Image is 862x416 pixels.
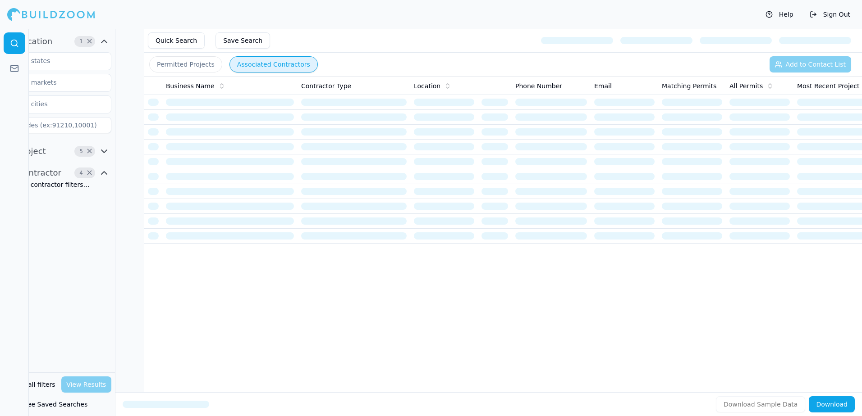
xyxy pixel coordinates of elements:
button: See Saved Searches [4,396,111,412]
button: Clear all filters [7,376,58,393]
button: Project5Clear Project filters [4,144,111,158]
span: Business Name [166,81,215,90]
span: 5 [77,147,86,156]
span: Email [594,81,612,90]
span: 1 [77,37,86,46]
span: Clear Contractor filters [86,171,93,175]
span: Clear Location filters [86,39,93,44]
span: Clear Project filters [86,149,93,154]
span: Most Recent Project [797,81,860,90]
button: Permitted Projects [149,56,222,72]
button: Sign Out [805,7,855,22]
input: Select states [4,53,100,69]
span: Contractor Type [301,81,351,90]
button: Download [809,396,855,412]
input: Select cities [4,96,100,112]
span: Contractor [18,167,61,179]
button: Associated Contractors [229,56,318,72]
button: Quick Search [148,32,205,49]
span: Matching Permits [662,81,716,90]
input: Select markets [4,74,100,90]
span: Location [18,35,52,48]
span: 4 [77,168,86,177]
span: Phone Number [515,81,562,90]
span: Project [18,145,46,158]
button: Help [761,7,798,22]
button: Location1Clear Location filters [4,34,111,49]
span: All Permits [729,81,763,90]
div: Loading contractor filters… [4,180,111,189]
button: Contractor4Clear Contractor filters [4,166,111,180]
button: Save Search [215,32,270,49]
span: Location [414,81,440,90]
input: Zipcodes (ex:91210,10001) [4,117,111,133]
